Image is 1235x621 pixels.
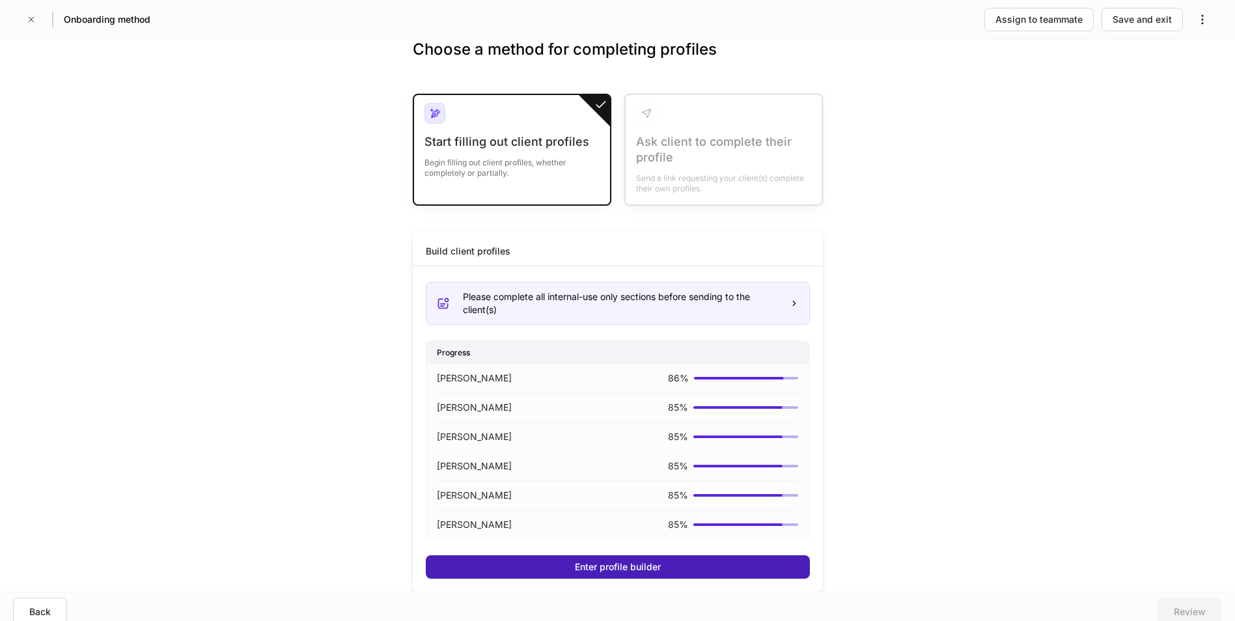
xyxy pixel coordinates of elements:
p: 85 % [668,460,688,473]
p: [PERSON_NAME] [437,460,512,473]
button: Assign to teammate [984,8,1094,31]
p: 86 % [668,372,689,385]
div: Save and exit [1113,13,1172,26]
p: 85 % [668,489,688,502]
div: Review [1174,605,1206,618]
p: 85 % [668,401,688,414]
div: Progress [426,341,809,364]
button: Save and exit [1102,8,1183,31]
div: Back [29,605,51,618]
div: Enter profile builder [575,560,661,573]
p: 85 % [668,430,688,443]
div: Build client profiles [426,245,510,258]
h3: Choose a method for completing profiles [413,39,823,81]
p: [PERSON_NAME] [437,489,512,502]
div: Assign to teammate [995,13,1083,26]
p: [PERSON_NAME] [437,372,512,385]
div: Start filling out client profiles [424,134,600,150]
h5: Onboarding method [64,13,150,26]
p: 85 % [668,518,688,531]
p: [PERSON_NAME] [437,430,512,443]
div: Please complete all internal-use only sections before sending to the client(s) [463,290,779,316]
button: Enter profile builder [426,555,810,579]
p: [PERSON_NAME] [437,401,512,414]
p: [PERSON_NAME] [437,518,512,531]
div: Begin filling out client profiles, whether completely or partially. [424,150,600,178]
